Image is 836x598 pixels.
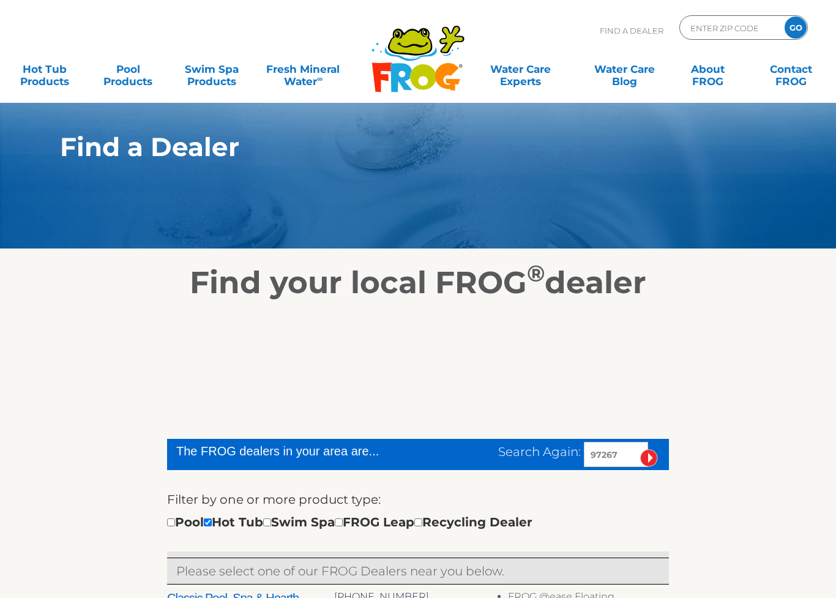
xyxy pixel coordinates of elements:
input: GO [785,17,807,39]
a: Hot TubProducts [12,57,77,81]
a: ContactFROG [759,57,824,81]
span: Search Again: [498,444,581,459]
h2: Find your local FROG dealer [42,264,794,301]
a: Fresh MineralWater∞ [263,57,344,81]
a: Water CareBlog [592,57,657,81]
p: Please select one of our FROG Dealers near you below. [176,561,660,581]
a: Water CareExperts [468,57,573,81]
div: Pool Hot Tub Swim Spa FROG Leap Recycling Dealer [167,512,532,532]
div: The FROG dealers in your area are... [176,442,423,460]
p: Find A Dealer [600,15,663,46]
input: Zip Code Form [689,19,772,37]
a: PoolProducts [95,57,160,81]
sup: ∞ [317,74,323,83]
label: Filter by one or more product type: [167,490,381,509]
h1: Find a Dealer [60,132,719,162]
sup: ® [527,260,545,287]
input: Submit [640,449,658,467]
a: AboutFROG [676,57,741,81]
a: Swim SpaProducts [179,57,244,81]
